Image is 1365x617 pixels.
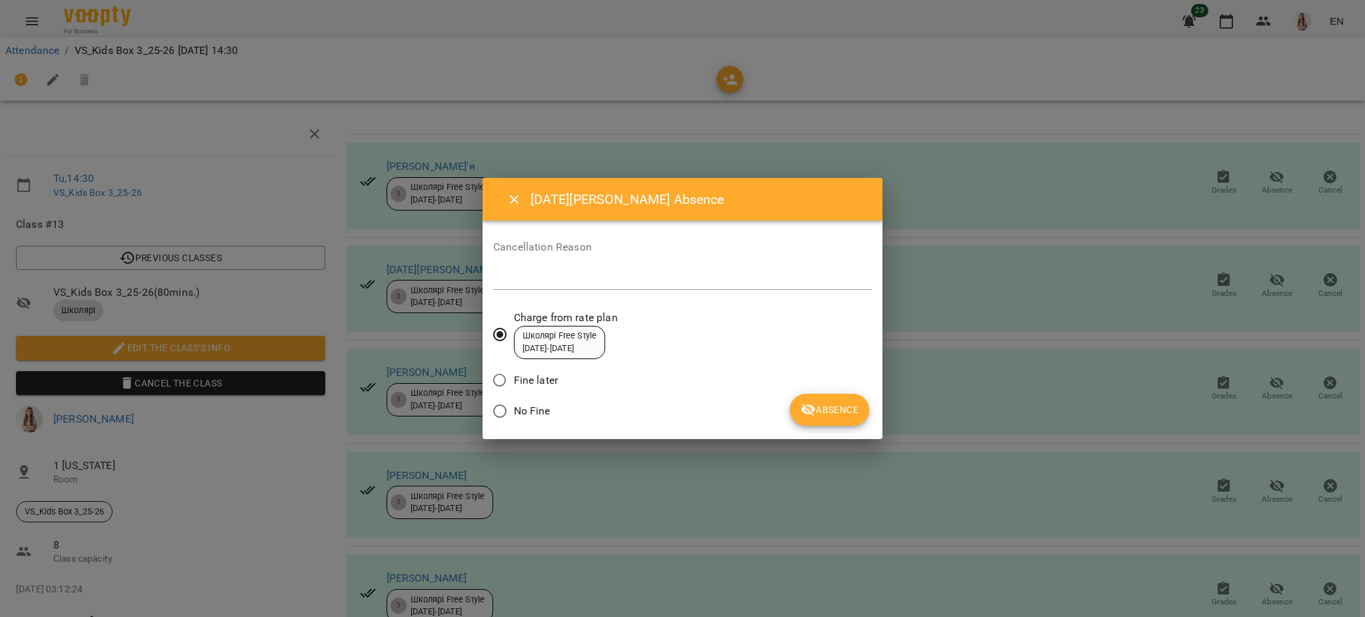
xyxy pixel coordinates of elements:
span: Fine later [514,372,558,388]
span: Charge from rate plan [514,310,618,326]
div: Школярі Free Style [DATE] - [DATE] [523,330,597,354]
h6: [DATE][PERSON_NAME] Absence [531,189,866,210]
button: Close [499,184,531,216]
span: Absence [800,402,858,418]
span: No Fine [514,403,551,419]
label: Cancellation Reason [493,242,872,253]
button: Absence [790,394,869,426]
